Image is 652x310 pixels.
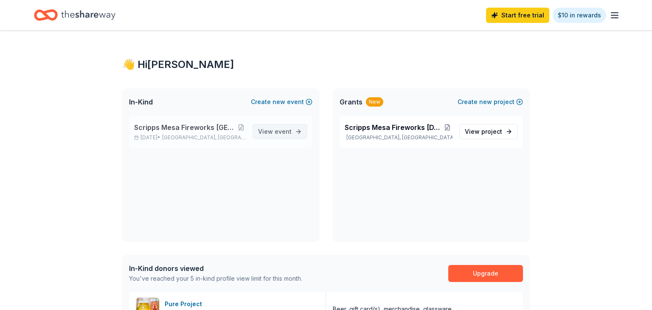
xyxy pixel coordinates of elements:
p: [GEOGRAPHIC_DATA], [GEOGRAPHIC_DATA] [345,134,452,141]
span: In-Kind [129,97,153,107]
div: New [366,97,383,107]
button: Createnewevent [251,97,312,107]
a: Upgrade [448,265,523,282]
span: Scripps Mesa Fireworks [DATE] Fireworks Show [345,122,442,132]
a: Home [34,5,115,25]
span: View [258,127,292,137]
a: View event [253,124,307,139]
span: new [479,97,492,107]
button: Createnewproject [458,97,523,107]
div: You've reached your 5 in-kind profile view limit for this month. [129,273,302,284]
span: project [481,128,502,135]
span: View [465,127,502,137]
span: event [275,128,292,135]
span: [GEOGRAPHIC_DATA], [GEOGRAPHIC_DATA] [162,134,246,141]
p: [DATE] • [134,134,246,141]
a: View project [459,124,518,139]
div: 👋 Hi [PERSON_NAME] [122,58,530,71]
a: Start free trial [486,8,549,23]
div: In-Kind donors viewed [129,263,302,273]
a: $10 in rewards [553,8,606,23]
span: Grants [340,97,363,107]
span: Scripps Mesa Fireworks [GEOGRAPHIC_DATA] Fair Booth [134,122,236,132]
div: Pure Project [165,299,205,309]
span: new [273,97,285,107]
